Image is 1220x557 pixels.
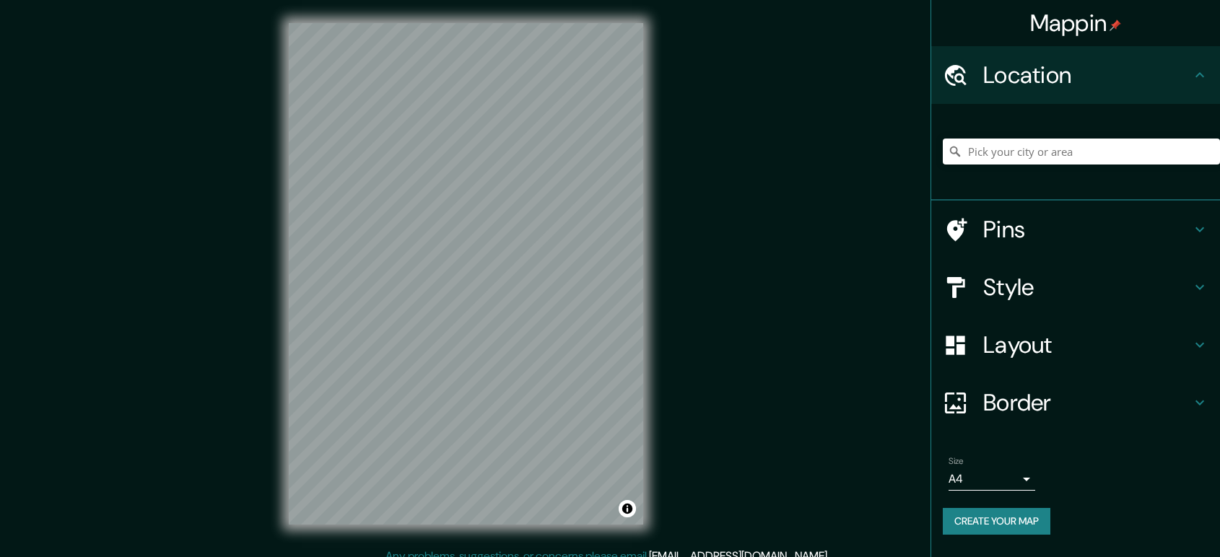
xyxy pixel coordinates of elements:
[931,46,1220,104] div: Location
[949,455,964,468] label: Size
[983,388,1191,417] h4: Border
[289,23,643,525] canvas: Map
[983,273,1191,302] h4: Style
[931,316,1220,374] div: Layout
[931,374,1220,431] div: Border
[1110,19,1121,31] img: pin-icon.png
[983,330,1191,359] h4: Layout
[983,61,1191,89] h4: Location
[943,508,1050,535] button: Create your map
[619,500,636,517] button: Toggle attribution
[1092,501,1204,541] iframe: Help widget launcher
[983,215,1191,244] h4: Pins
[1030,9,1122,38] h4: Mappin
[931,201,1220,258] div: Pins
[943,139,1220,165] input: Pick your city or area
[931,258,1220,316] div: Style
[949,468,1035,491] div: A4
